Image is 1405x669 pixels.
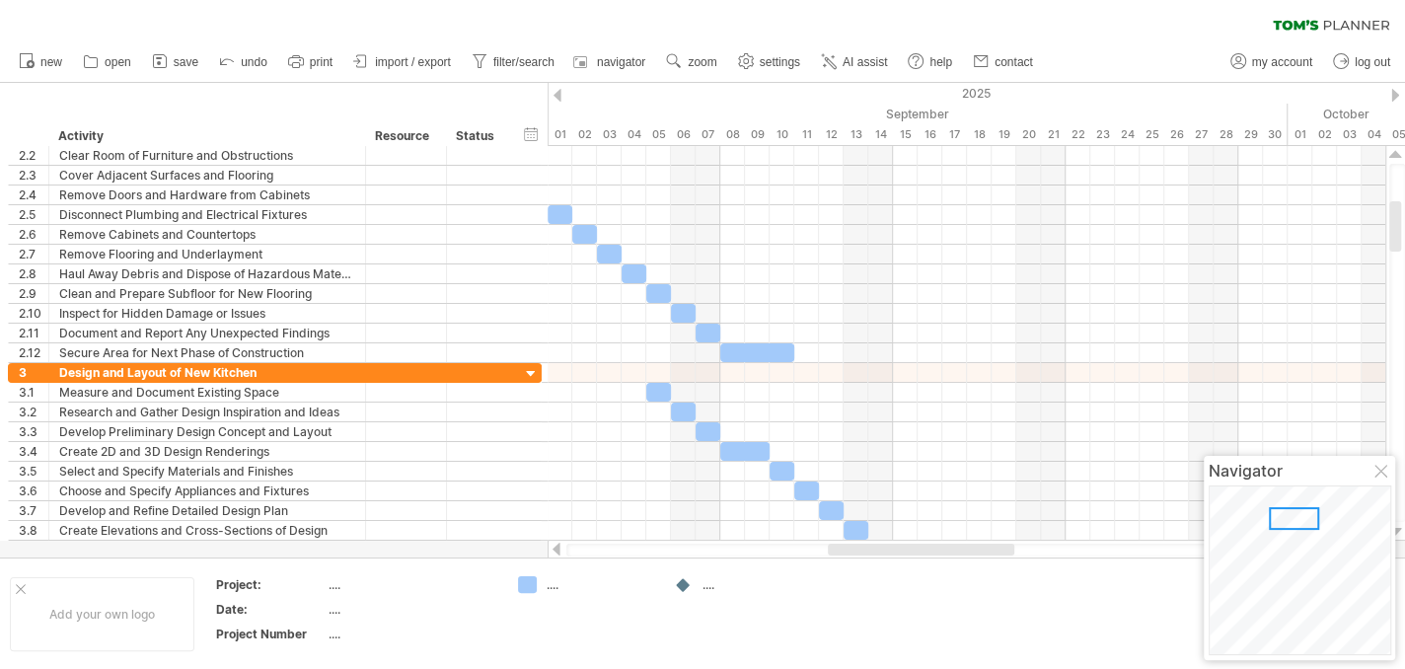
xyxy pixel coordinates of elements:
[1263,124,1288,145] div: Tuesday, 30 September 2025
[19,501,48,520] div: 3.7
[903,49,958,75] a: help
[661,49,722,75] a: zoom
[19,225,48,244] div: 2.6
[720,124,745,145] div: Monday, 8 September 2025
[375,55,451,69] span: import / export
[329,576,494,593] div: ....
[1140,124,1164,145] div: Thursday, 25 September 2025
[19,363,48,382] div: 3
[19,205,48,224] div: 2.5
[1214,124,1238,145] div: Sunday, 28 September 2025
[10,577,194,651] div: Add your own logo
[241,55,267,69] span: undo
[174,55,198,69] span: save
[348,49,457,75] a: import / export
[375,126,435,146] div: Resource
[547,576,654,593] div: ....
[967,124,992,145] div: Thursday, 18 September 2025
[548,124,572,145] div: Monday, 1 September 2025
[19,186,48,204] div: 2.4
[1288,124,1312,145] div: Wednesday, 1 October 2025
[214,49,273,75] a: undo
[59,501,355,520] div: Develop and Refine Detailed Design Plan
[572,124,597,145] div: Tuesday, 2 September 2025
[19,422,48,441] div: 3.3
[968,49,1039,75] a: contact
[1209,461,1390,481] div: Navigator
[78,49,137,75] a: open
[1362,124,1386,145] div: Saturday, 4 October 2025
[59,403,355,421] div: Research and Gather Design Inspiration and Ideas
[19,166,48,185] div: 2.3
[843,55,887,69] span: AI assist
[696,124,720,145] div: Sunday, 7 September 2025
[995,55,1033,69] span: contact
[59,304,355,323] div: Inspect for Hidden Damage or Issues
[283,49,338,75] a: print
[1164,124,1189,145] div: Friday, 26 September 2025
[493,55,555,69] span: filter/search
[1041,124,1066,145] div: Sunday, 21 September 2025
[745,124,770,145] div: Tuesday, 9 September 2025
[929,55,952,69] span: help
[59,264,355,283] div: Haul Away Debris and Dispose of Hazardous Materials
[19,343,48,362] div: 2.12
[19,324,48,342] div: 2.11
[19,403,48,421] div: 3.2
[868,124,893,145] div: Sunday, 14 September 2025
[794,124,819,145] div: Thursday, 11 September 2025
[59,422,355,441] div: Develop Preliminary Design Concept and Layout
[646,124,671,145] div: Friday, 5 September 2025
[19,383,48,402] div: 3.1
[844,124,868,145] div: Saturday, 13 September 2025
[1252,55,1312,69] span: my account
[216,576,325,593] div: Project:
[1016,124,1041,145] div: Saturday, 20 September 2025
[688,55,716,69] span: zoom
[671,124,696,145] div: Saturday, 6 September 2025
[59,343,355,362] div: Secure Area for Next Phase of Construction
[329,601,494,618] div: ....
[59,324,355,342] div: Document and Report Any Unexpected Findings
[59,442,355,461] div: Create 2D and 3D Design Renderings
[59,521,355,540] div: Create Elevations and Cross-Sections of Design
[59,383,355,402] div: Measure and Document Existing Space
[597,124,622,145] div: Wednesday, 3 September 2025
[329,626,494,642] div: ....
[819,124,844,145] div: Friday, 12 September 2025
[702,576,810,593] div: ....
[918,124,942,145] div: Tuesday, 16 September 2025
[770,124,794,145] div: Wednesday, 10 September 2025
[147,49,204,75] a: save
[570,49,651,75] a: navigator
[19,482,48,500] div: 3.6
[1238,124,1263,145] div: Monday, 29 September 2025
[59,146,355,165] div: Clear Room of Furniture and Obstructions
[105,55,131,69] span: open
[19,521,48,540] div: 3.8
[14,49,68,75] a: new
[992,124,1016,145] div: Friday, 19 September 2025
[19,146,48,165] div: 2.2
[1066,124,1090,145] div: Monday, 22 September 2025
[59,205,355,224] div: Disconnect Plumbing and Electrical Fixtures
[59,462,355,481] div: Select and Specify Materials and Finishes
[19,304,48,323] div: 2.10
[19,462,48,481] div: 3.5
[1355,55,1390,69] span: log out
[1189,124,1214,145] div: Saturday, 27 September 2025
[1328,49,1396,75] a: log out
[622,124,646,145] div: Thursday, 4 September 2025
[59,245,355,263] div: Remove Flooring and Underlayment
[733,49,806,75] a: settings
[216,626,325,642] div: Project Number
[1225,49,1318,75] a: my account
[58,126,354,146] div: Activity
[59,225,355,244] div: Remove Cabinets and Countertops
[1337,124,1362,145] div: Friday, 3 October 2025
[19,264,48,283] div: 2.8
[216,601,325,618] div: Date:
[467,49,560,75] a: filter/search
[816,49,893,75] a: AI assist
[310,55,333,69] span: print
